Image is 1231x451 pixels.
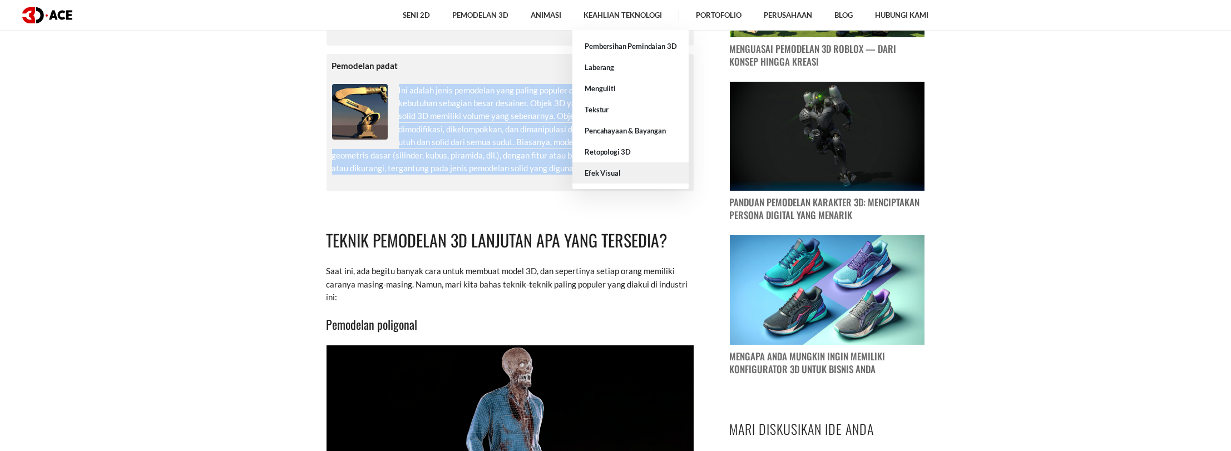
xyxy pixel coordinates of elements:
img: gambar postingan blog [730,82,925,191]
a: Laberang [572,57,689,78]
font: Tekstur [585,105,609,114]
font: Pencahayaan & Bayangan [585,126,666,135]
font: Keahlian Teknologi [584,11,662,19]
a: gambar postingan blog Panduan Pemodelan Karakter 3D: Menciptakan Persona Digital yang Menarik [730,82,925,222]
font: Efek Visual [585,168,620,177]
font: Pemodelan padat [332,61,398,71]
font: Teknik Pemodelan 3D Lanjutan Apa yang Tersedia? [327,227,668,252]
font: Menguliti [585,84,616,93]
font: Portofolio [696,11,741,19]
a: Pembersihan Pemindaian 3D [572,36,689,57]
a: Pencahayaan & Bayangan [572,120,689,141]
a: Tekstur [572,99,689,120]
font: Animasi [531,11,561,19]
font: Blog [834,11,853,19]
font: Pemodelan poligonal [327,315,418,333]
a: Efek Visual [572,162,689,184]
font: Ini adalah jenis pemodelan yang paling populer dan paling sesuai dengan kebutuhan sebagian besar ... [332,85,681,173]
font: Pemodelan 3D [452,11,508,19]
font: Retopologi 3D [585,147,631,156]
font: Seni 2D [403,11,430,19]
font: Mari Diskusikan Ide Anda [730,419,874,439]
a: gambar postingan blog Mengapa Anda Mungkin Ingin Memiliki Konfigurator 3D untuk Bisnis Anda [730,235,925,376]
font: Menguasai Pemodelan 3D Roblox — Dari Konsep hingga Kreasi [730,42,897,68]
font: Laberang [585,63,614,72]
img: gambar postingan blog [730,235,925,345]
img: Pemodelan padat 3D [332,84,388,140]
font: Saat ini, ada begitu banyak cara untuk membuat model 3D, dan sepertinya setiap orang memiliki car... [327,266,688,302]
font: Perusahaan [764,11,812,19]
font: Mengapa Anda Mungkin Ingin Memiliki Konfigurator 3D untuk Bisnis Anda [730,349,886,376]
font: Panduan Pemodelan Karakter 3D: Menciptakan Persona Digital yang Menarik [730,195,920,222]
a: Menguliti [572,78,689,99]
font: Pembersihan Pemindaian 3D [585,42,676,51]
img: logo gelap [22,7,72,23]
a: Retopologi 3D [572,141,689,162]
font: Hubungi kami [875,11,928,19]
